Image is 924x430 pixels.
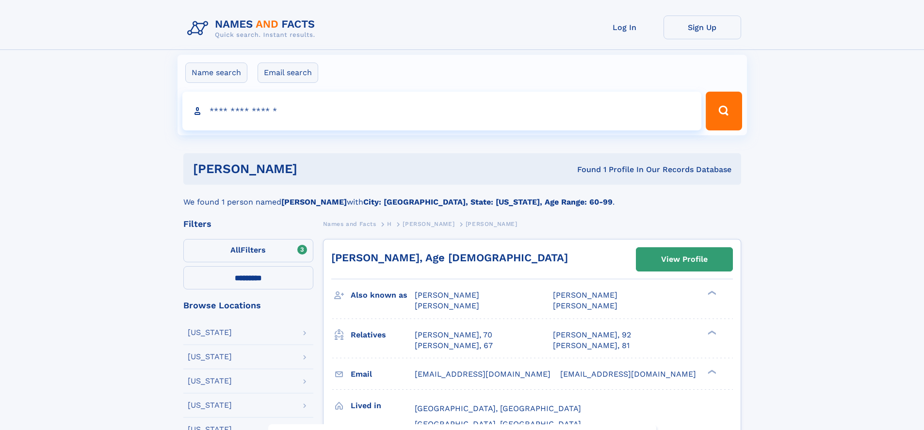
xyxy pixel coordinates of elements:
[351,398,415,414] h3: Lived in
[661,248,708,271] div: View Profile
[183,185,741,208] div: We found 1 person named with .
[183,16,323,42] img: Logo Names and Facts
[553,301,617,310] span: [PERSON_NAME]
[437,164,731,175] div: Found 1 Profile In Our Records Database
[415,330,492,340] a: [PERSON_NAME], 70
[415,301,479,310] span: [PERSON_NAME]
[466,221,518,227] span: [PERSON_NAME]
[188,377,232,385] div: [US_STATE]
[636,248,732,271] a: View Profile
[188,353,232,361] div: [US_STATE]
[415,404,581,413] span: [GEOGRAPHIC_DATA], [GEOGRAPHIC_DATA]
[193,163,438,175] h1: [PERSON_NAME]
[553,290,617,300] span: [PERSON_NAME]
[331,252,568,264] a: [PERSON_NAME], Age [DEMOGRAPHIC_DATA]
[185,63,247,83] label: Name search
[387,221,392,227] span: H
[553,340,630,351] a: [PERSON_NAME], 81
[403,221,454,227] span: [PERSON_NAME]
[258,63,318,83] label: Email search
[706,92,742,130] button: Search Button
[553,330,631,340] a: [PERSON_NAME], 92
[351,287,415,303] h3: Also known as
[387,218,392,230] a: H
[281,197,347,207] b: [PERSON_NAME]
[183,301,313,310] div: Browse Locations
[351,366,415,382] h3: Email
[705,329,717,335] div: ❯
[415,369,551,379] span: [EMAIL_ADDRESS][DOMAIN_NAME]
[351,327,415,343] h3: Relatives
[188,401,232,409] div: [US_STATE]
[183,239,313,262] label: Filters
[705,290,717,296] div: ❯
[560,369,696,379] span: [EMAIL_ADDRESS][DOMAIN_NAME]
[705,368,717,375] div: ❯
[415,419,581,429] span: [GEOGRAPHIC_DATA], [GEOGRAPHIC_DATA]
[363,197,613,207] b: City: [GEOGRAPHIC_DATA], State: [US_STATE], Age Range: 60-99
[586,16,664,39] a: Log In
[403,218,454,230] a: [PERSON_NAME]
[664,16,741,39] a: Sign Up
[183,220,313,228] div: Filters
[188,329,232,336] div: [US_STATE]
[415,340,493,351] a: [PERSON_NAME], 67
[415,290,479,300] span: [PERSON_NAME]
[182,92,702,130] input: search input
[323,218,376,230] a: Names and Facts
[230,245,241,255] span: All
